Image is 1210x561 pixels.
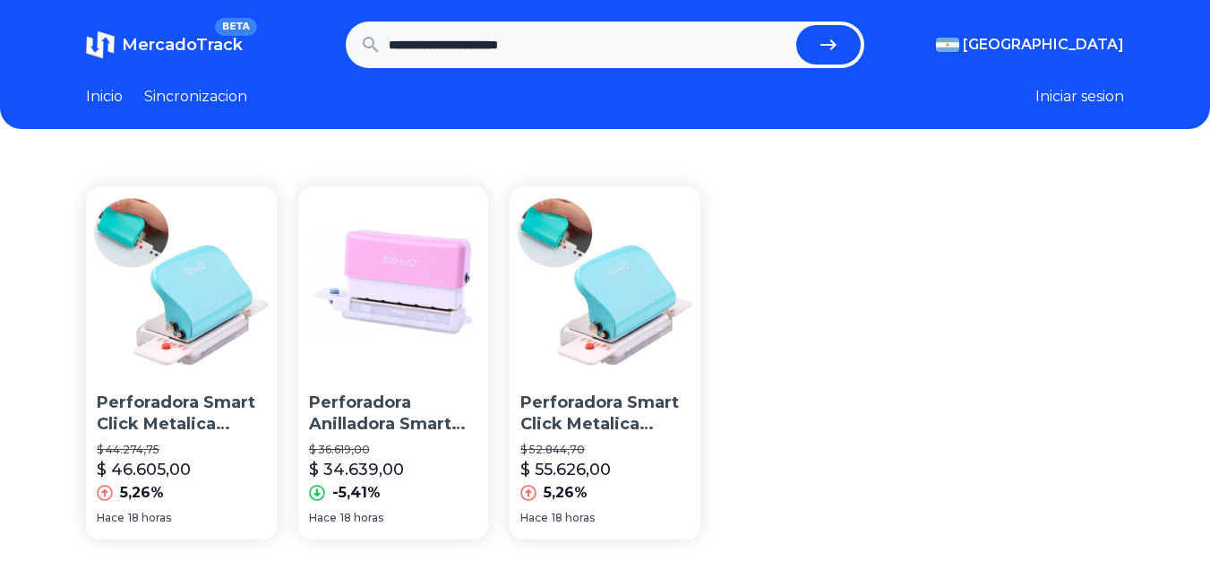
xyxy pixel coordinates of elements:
[122,35,243,55] span: MercadoTrack
[332,482,381,504] p: -5,41%
[97,511,124,525] span: Hace
[936,38,959,52] img: Argentina
[97,443,266,457] p: $ 44.274,75
[544,482,588,504] p: 5,26%
[128,511,171,525] span: 18 horas
[520,511,548,525] span: Hace
[552,511,595,525] span: 18 horas
[298,186,489,539] a: Perforadora Anilladora Smart Click Metalica + Kit 6 AnillosPerforadora Anilladora Smart Click Met...
[309,457,404,482] p: $ 34.639,00
[215,18,257,36] span: BETA
[144,86,247,108] a: Sincronizacion
[97,457,191,482] p: $ 46.605,00
[309,511,337,525] span: Hace
[510,186,700,539] a: Perforadora Smart Click Metalica Encuadernacion Anilla CuotaPerforadora Smart Click Metalica Encu...
[936,34,1124,56] button: [GEOGRAPHIC_DATA]
[309,392,478,436] p: Perforadora Anilladora Smart Click Metalica + Kit 6 Anillos
[963,34,1124,56] span: [GEOGRAPHIC_DATA]
[510,186,700,377] img: Perforadora Smart Click Metalica Encuadernacion Anilla Cuota
[86,30,115,59] img: MercadoTrack
[86,186,277,539] a: Perforadora Smart Click Metalica Nueva Encuadernacion AnillaPerforadora Smart Click Metalica Nuev...
[86,86,123,108] a: Inicio
[520,443,690,457] p: $ 52.844,70
[86,30,243,59] a: MercadoTrackBETA
[309,443,478,457] p: $ 36.619,00
[520,457,611,482] p: $ 55.626,00
[86,186,277,377] img: Perforadora Smart Click Metalica Nueva Encuadernacion Anilla
[120,482,164,504] p: 5,26%
[1035,86,1124,108] button: Iniciar sesion
[520,392,690,436] p: Perforadora Smart Click Metalica Encuadernacion Anilla Cuota
[97,392,266,436] p: Perforadora Smart Click Metalica Nueva Encuadernacion Anilla
[298,186,489,377] img: Perforadora Anilladora Smart Click Metalica + Kit 6 Anillos
[340,511,383,525] span: 18 horas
